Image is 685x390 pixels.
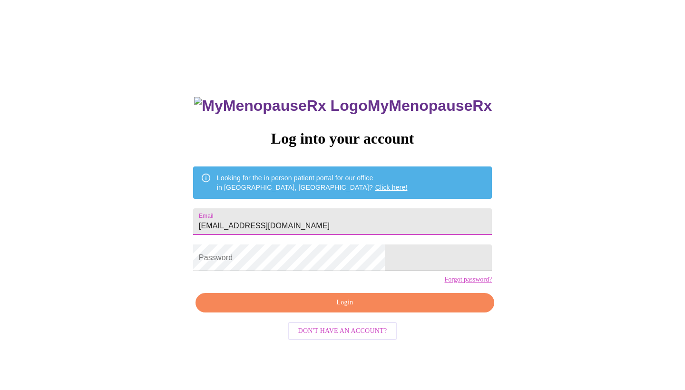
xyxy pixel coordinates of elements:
span: Login [206,297,483,309]
a: Click here! [375,184,408,191]
h3: Log into your account [193,130,492,147]
a: Forgot password? [444,276,492,283]
button: Login [196,293,494,312]
h3: MyMenopauseRx [194,97,492,115]
img: MyMenopauseRx Logo [194,97,367,115]
div: Looking for the in person patient portal for our office in [GEOGRAPHIC_DATA], [GEOGRAPHIC_DATA]? [217,169,408,196]
a: Don't have an account? [285,326,400,334]
button: Don't have an account? [288,322,398,341]
span: Don't have an account? [298,325,387,337]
